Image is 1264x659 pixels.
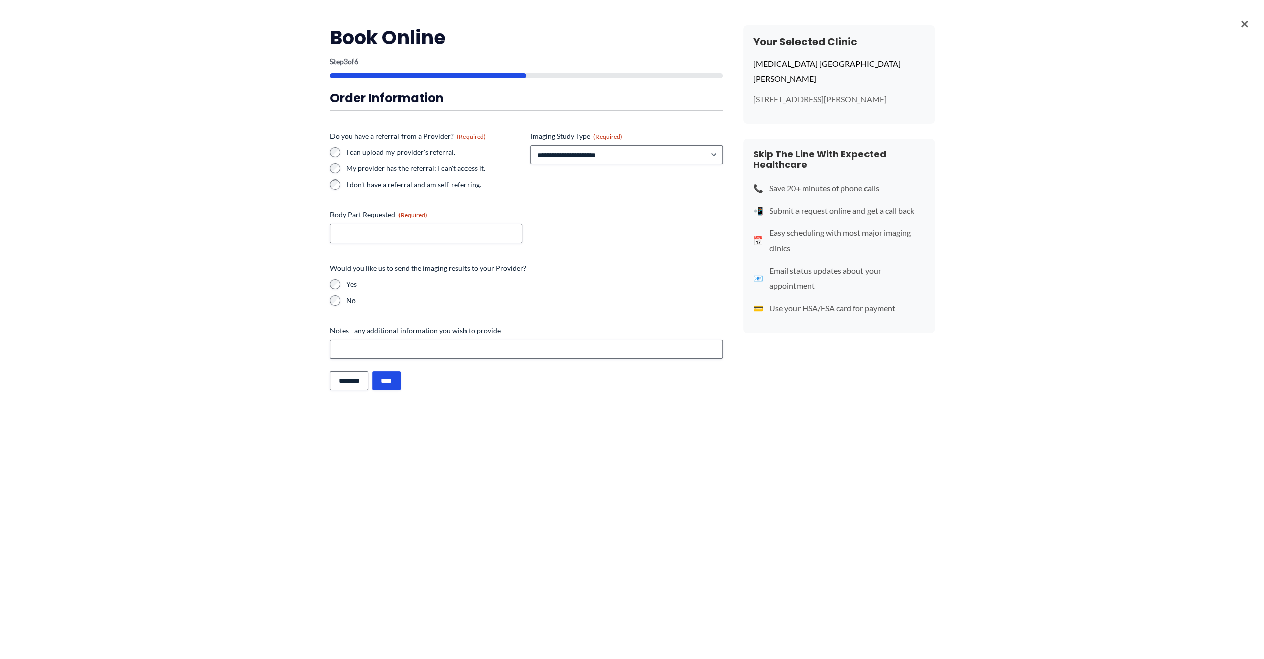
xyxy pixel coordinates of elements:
[330,58,723,65] p: Step of
[753,225,924,255] li: Easy scheduling with most major imaging clinics
[753,301,763,316] span: 💳
[753,35,924,48] h3: Your Selected Clinic
[753,56,924,86] p: [MEDICAL_DATA] [GEOGRAPHIC_DATA][PERSON_NAME]
[753,271,763,286] span: 📧
[330,25,723,50] h2: Book Online
[346,147,522,157] label: I can upload my provider's referral.
[753,181,924,196] li: Save 20+ minutes of phone calls
[330,210,522,220] label: Body Part Requested
[753,301,924,316] li: Use your HSA/FSA card for payment
[330,326,723,336] label: Notes - any additional information you wish to provide
[1241,10,1249,36] span: ×
[330,90,723,106] h3: Order Information
[457,133,486,140] span: (Required)
[753,94,924,105] p: [STREET_ADDRESS][PERSON_NAME]
[753,203,924,218] li: Submit a request online and get a call back
[346,163,522,173] label: My provider has the referral; I can't access it.
[344,57,348,66] span: 3
[753,181,763,196] span: 📞
[593,133,622,140] span: (Required)
[346,295,723,306] label: No
[753,263,924,293] li: Email status updates about your appointment
[753,233,763,248] span: 📅
[354,57,358,66] span: 6
[346,179,522,190] label: I don't have a referral and am self-referring.
[753,203,763,218] span: 📲
[330,263,526,273] legend: Would you like us to send the imaging results to your Provider?
[398,211,427,219] span: (Required)
[530,131,723,141] label: Imaging Study Type
[753,149,924,170] h4: Skip The Line With Expected Healthcare
[346,279,723,289] label: Yes
[330,131,486,141] legend: Do you have a referral from a Provider?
